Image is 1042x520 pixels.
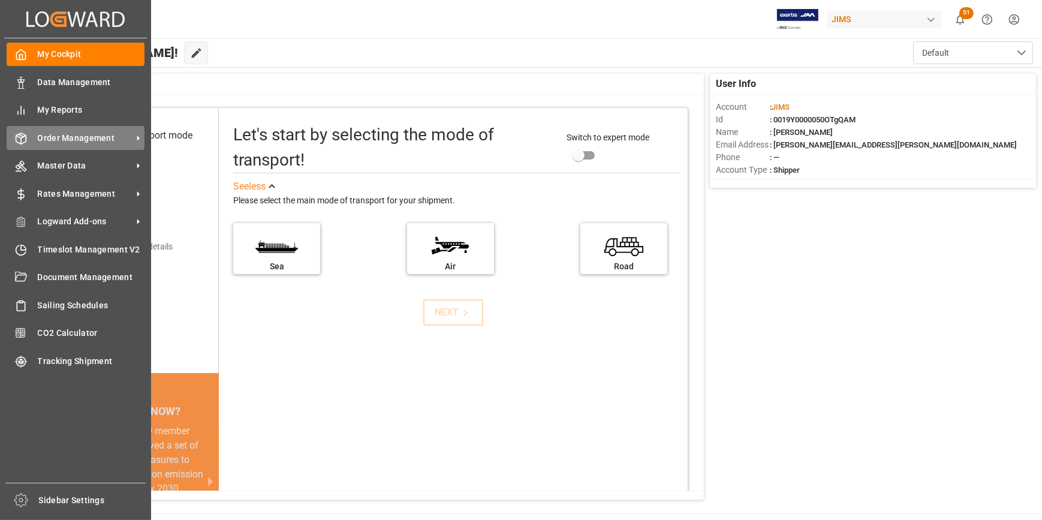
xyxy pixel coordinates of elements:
span: Account Type [716,164,770,176]
div: NEXT [435,305,472,320]
span: Id [716,113,770,126]
span: Rates Management [38,188,132,200]
span: Order Management [38,132,132,145]
a: Sailing Schedules [7,293,144,317]
span: : 0019Y0000050OTgQAM [770,115,856,124]
span: : — [770,153,779,162]
span: Phone [716,151,770,164]
button: show 51 new notifications [947,6,974,33]
div: Air [413,260,488,273]
a: My Cockpit [7,43,144,66]
span: Switch to expert mode [567,133,650,142]
span: CO2 Calculator [38,327,145,339]
span: Master Data [38,160,132,172]
button: NEXT [423,299,483,326]
span: : Shipper [770,166,800,175]
div: Let's start by selecting the mode of transport! [233,122,555,173]
span: User Info [716,77,756,91]
button: JIMS [827,8,947,31]
img: Exertis%20JAM%20-%20Email%20Logo.jpg_1722504956.jpg [777,9,818,30]
div: Sea [239,260,314,273]
a: Timeslot Management V2 [7,238,144,261]
button: Help Center [974,6,1001,33]
span: Data Management [38,76,145,89]
a: CO2 Calculator [7,321,144,345]
a: Tracking Shipment [7,349,144,372]
span: : [770,103,790,112]
a: My Reports [7,98,144,122]
div: Select transport mode [100,128,192,143]
span: Sidebar Settings [39,494,146,507]
span: My Reports [38,104,145,116]
span: Default [922,47,949,59]
span: Tracking Shipment [38,355,145,368]
span: Timeslot Management V2 [38,244,145,256]
div: See less [233,179,266,194]
span: My Cockpit [38,48,145,61]
a: Data Management [7,70,144,94]
span: Logward Add-ons [38,215,132,228]
button: open menu [913,41,1033,64]
span: Document Management [38,271,145,284]
div: Please select the main mode of transport for your shipment. [233,194,679,208]
span: Email Address [716,139,770,151]
span: Name [716,126,770,139]
span: Sailing Schedules [38,299,145,312]
span: : [PERSON_NAME][EMAIL_ADDRESS][PERSON_NAME][DOMAIN_NAME] [770,140,1017,149]
span: 51 [959,7,974,19]
div: Road [586,260,661,273]
span: Account [716,101,770,113]
div: JIMS [827,11,942,28]
span: : [PERSON_NAME] [770,128,833,137]
a: Document Management [7,266,144,289]
span: JIMS [772,103,790,112]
